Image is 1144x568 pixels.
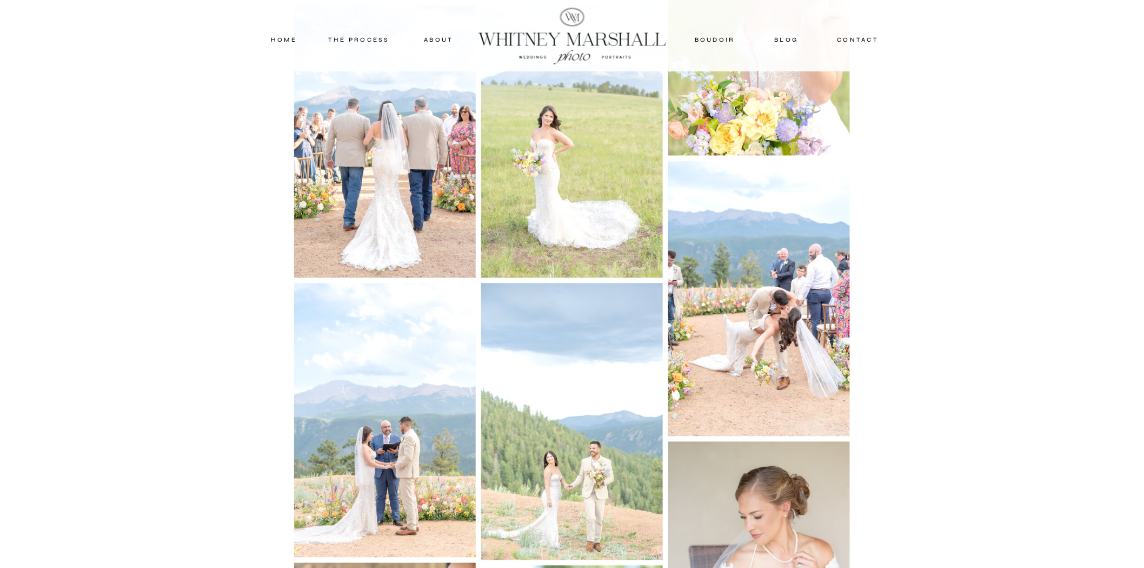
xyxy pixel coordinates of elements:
a: THE PROCESS [326,35,391,44]
a: contact [833,35,883,44]
a: home [261,35,307,44]
a: blog [763,35,810,44]
a: about [412,35,465,44]
a: boudoir [693,35,737,44]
